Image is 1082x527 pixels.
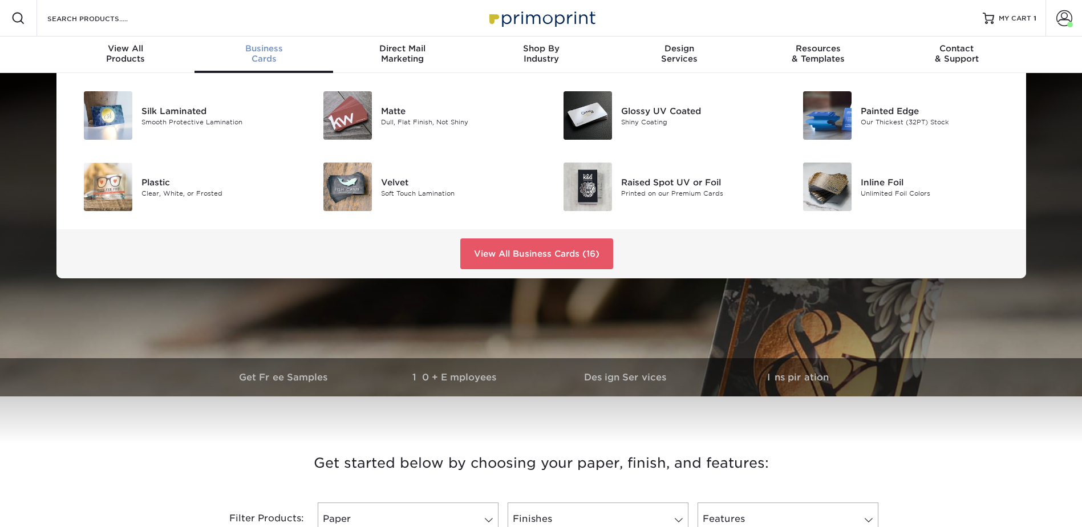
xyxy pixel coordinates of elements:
[84,163,132,211] img: Plastic Business Cards
[141,117,293,127] div: Smooth Protective Lamination
[141,176,293,188] div: Plastic
[803,163,852,211] img: Inline Foil Business Cards
[323,91,372,140] img: Matte Business Cards
[333,43,472,64] div: Marketing
[381,176,532,188] div: Velvet
[550,158,773,216] a: Raised Spot UV or Foil Business Cards Raised Spot UV or Foil Printed on our Premium Cards
[861,176,1012,188] div: Inline Foil
[789,158,1012,216] a: Inline Foil Business Cards Inline Foil Unlimited Foil Colors
[56,43,195,64] div: Products
[1034,14,1036,22] span: 1
[789,87,1012,144] a: Painted Edge Business Cards Painted Edge Our Thickest (32PT) Stock
[460,238,613,269] a: View All Business Cards (16)
[381,117,532,127] div: Dull, Flat Finish, Not Shiny
[621,188,772,198] div: Printed on our Premium Cards
[564,91,612,140] img: Glossy UV Coated Business Cards
[484,6,598,30] img: Primoprint
[861,188,1012,198] div: Unlimited Foil Colors
[621,117,772,127] div: Shiny Coating
[888,43,1026,64] div: & Support
[472,43,610,54] span: Shop By
[194,43,333,64] div: Cards
[56,37,195,73] a: View AllProducts
[472,37,610,73] a: Shop ByIndustry
[564,163,612,211] img: Raised Spot UV or Foil Business Cards
[888,37,1026,73] a: Contact& Support
[194,43,333,54] span: Business
[749,37,888,73] a: Resources& Templates
[749,43,888,54] span: Resources
[84,91,132,140] img: Silk Laminated Business Cards
[610,43,749,54] span: Design
[861,117,1012,127] div: Our Thickest (32PT) Stock
[56,43,195,54] span: View All
[621,176,772,188] div: Raised Spot UV or Foil
[888,43,1026,54] span: Contact
[621,104,772,117] div: Glossy UV Coated
[310,87,533,144] a: Matte Business Cards Matte Dull, Flat Finish, Not Shiny
[333,43,472,54] span: Direct Mail
[381,104,532,117] div: Matte
[610,37,749,73] a: DesignServices
[194,37,333,73] a: BusinessCards
[749,43,888,64] div: & Templates
[550,87,773,144] a: Glossy UV Coated Business Cards Glossy UV Coated Shiny Coating
[323,163,372,211] img: Velvet Business Cards
[310,158,533,216] a: Velvet Business Cards Velvet Soft Touch Lamination
[381,188,532,198] div: Soft Touch Lamination
[141,188,293,198] div: Clear, White, or Frosted
[999,14,1031,23] span: MY CART
[861,104,1012,117] div: Painted Edge
[803,91,852,140] img: Painted Edge Business Cards
[141,104,293,117] div: Silk Laminated
[610,43,749,64] div: Services
[46,11,157,25] input: SEARCH PRODUCTS.....
[70,87,293,144] a: Silk Laminated Business Cards Silk Laminated Smooth Protective Lamination
[70,158,293,216] a: Plastic Business Cards Plastic Clear, White, or Frosted
[333,37,472,73] a: Direct MailMarketing
[208,437,875,489] h3: Get started below by choosing your paper, finish, and features:
[472,43,610,64] div: Industry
